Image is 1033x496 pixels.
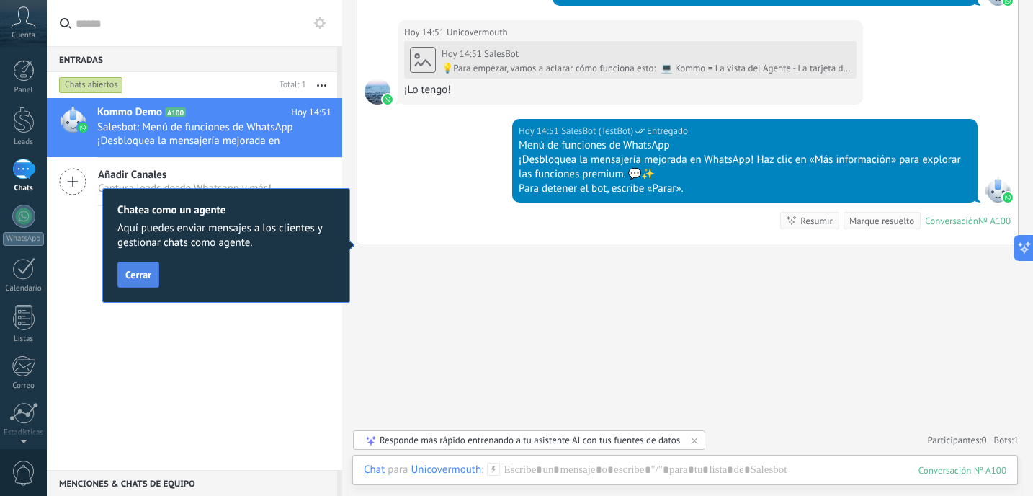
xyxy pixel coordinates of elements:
[388,463,408,477] span: para
[97,120,304,148] span: Salesbot: Menú de funciones de WhatsApp ¡Desbloquea la mensajería mejorada en WhatsApp! Haz clic ...
[383,94,393,105] img: waba.svg
[78,123,88,133] img: waba.svg
[985,177,1011,203] span: SalesBot
[3,184,45,193] div: Chats
[98,168,272,182] span: Añadir Canales
[484,48,519,60] span: SalesBot
[849,214,914,228] div: Marque resuelto
[994,434,1019,446] span: Bots:
[274,78,306,92] div: Total: 1
[117,262,159,288] button: Cerrar
[12,31,35,40] span: Cuenta
[3,284,45,293] div: Calendario
[411,463,481,476] div: Unicovermouth
[3,335,45,344] div: Listas
[59,76,123,94] div: Chats abiertos
[306,72,337,98] button: Más
[165,107,186,117] span: A100
[291,105,331,120] span: Hoy 14:51
[925,215,978,227] div: Conversación
[380,434,680,446] div: Responde más rápido entrenando a tu asistente AI con tus fuentes de datos
[447,25,508,40] span: Unicovermouth
[519,138,971,153] div: Menú de funciones de WhatsApp
[97,105,162,120] span: Kommo Demo
[3,381,45,391] div: Correo
[1014,434,1019,446] span: 1
[125,270,151,280] span: Cerrar
[519,124,561,138] div: Hoy 14:51
[1003,192,1013,203] img: waba.svg
[117,203,335,217] h2: Chatea como un agente
[442,63,851,74] div: 💡Para empezar, vamos a aclarar cómo funciona esto: 💻 Kommo = La vista del Agente - La tarjeta de ...
[800,214,833,228] div: Resumir
[3,86,45,95] div: Panel
[982,434,987,446] span: 0
[918,464,1006,477] div: 100
[3,138,45,147] div: Leads
[481,463,483,477] span: :
[47,46,337,72] div: Entradas
[927,434,986,446] a: Participantes:0
[404,83,857,97] div: ¡Lo tengo!
[519,153,971,182] div: ¡Desbloquea la mensajería mejorada en WhatsApp! Haz clic en «Más información» para explorar las f...
[647,124,688,138] span: Entregado
[47,98,342,157] a: Kommo Demo A100 Hoy 14:51 Salesbot: Menú de funciones de WhatsApp ¡Desbloquea la mensajería mejor...
[519,182,971,196] div: Para detener el bot, escribe «Parar».
[561,124,633,138] span: SalesBot (TestBot)
[978,215,1011,227] div: № A100
[47,470,337,496] div: Menciones & Chats de equipo
[404,25,447,40] div: Hoy 14:51
[98,182,272,195] span: Captura leads desde Whatsapp y más!
[3,232,44,246] div: WhatsApp
[442,48,484,60] div: Hoy 14:51
[365,79,390,105] span: Unicovermouth
[117,221,335,250] span: Aquí puedes enviar mensajes a los clientes y gestionar chats como agente.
